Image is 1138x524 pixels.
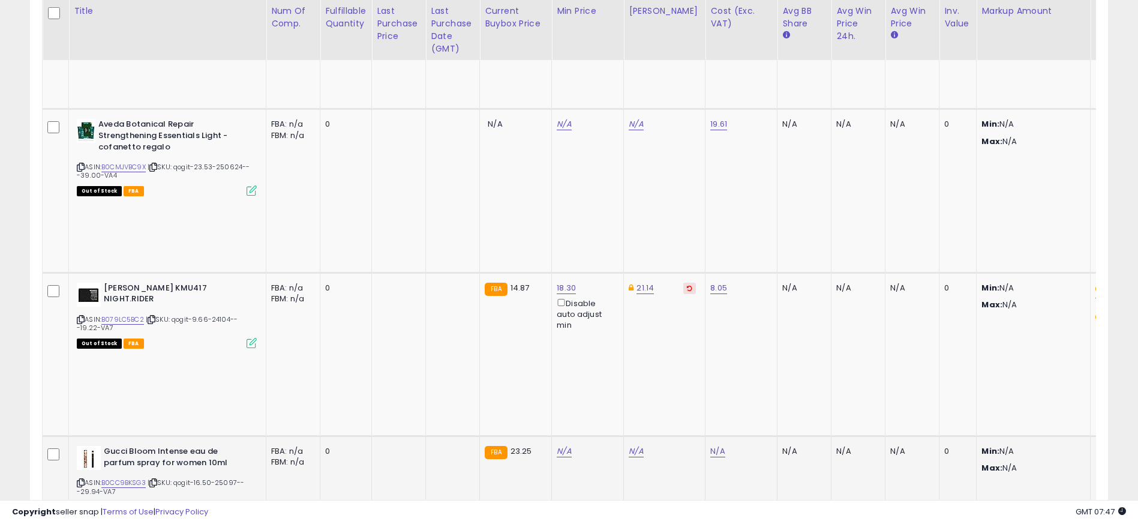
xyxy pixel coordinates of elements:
div: ASIN: [77,446,257,510]
div: 0 [325,283,362,294]
span: 23.25 [511,445,532,457]
b: [PERSON_NAME] KMU417 NIGHT.RIDER [104,283,250,308]
div: FBA: n/a [271,119,311,130]
p: N/A [981,300,1081,310]
div: N/A [782,119,822,130]
div: N/A [782,446,822,457]
a: N/A [557,118,571,130]
img: 31Dhazc7W-L._SL40_.jpg [77,283,101,307]
strong: Min: [981,445,999,457]
span: 2025-09-8 07:47 GMT [1076,506,1126,517]
a: 18.30 [557,282,576,294]
div: seller snap | | [12,507,208,518]
b: Min: [1095,118,1113,130]
div: Inv. value [944,5,971,30]
strong: Copyright [12,506,56,517]
span: | SKU: qogit-23.53-250624---39.00-VA4 [77,162,250,180]
i: Revert to store-level Dynamic Max Price [687,285,692,291]
strong: Min: [981,118,999,130]
img: 41TJrYBwj6L._SL40_.jpg [77,119,95,143]
strong: Min: [981,282,999,294]
div: N/A [836,283,876,294]
span: | SKU: qogit-9.66-24104---19.22-VA7 [77,315,238,333]
strong: Max: [981,136,1002,147]
a: 8.05 [710,282,727,294]
b: Max: [1095,147,1116,158]
div: Avg BB Share [782,5,826,30]
p: N/A [981,463,1081,474]
i: This overrides the store level Dynamic Max Price for this listing [629,284,633,292]
div: N/A [836,119,876,130]
div: 0 [325,119,362,130]
div: Cost (Exc. VAT) [710,5,772,30]
div: 0 [944,283,967,294]
div: 0 [944,446,967,457]
span: | SKU: qogit-16.50-25097---29.94-VA7 [77,478,244,496]
a: N/A [629,118,643,130]
div: FBA: n/a [271,283,311,294]
div: Avg Win Price [890,5,934,30]
span: All listings that are currently out of stock and unavailable for purchase on Amazon [77,186,122,196]
small: FBA [485,283,507,296]
div: Num of Comp. [271,5,315,30]
div: N/A [890,119,930,130]
a: 19.61 [710,118,727,130]
div: N/A [890,283,930,294]
div: ASIN: [77,283,257,347]
span: FBA [124,186,144,196]
a: B0CC9BKSG3 [101,478,146,488]
div: Fulfillable Quantity [325,5,367,30]
div: Last Purchase Date (GMT) [431,5,475,55]
b: Max: [1095,474,1116,485]
a: B0CMJVBC9X [101,162,146,172]
div: 0 [944,119,967,130]
img: 31HVLtKtHgL._SL40_.jpg [77,446,101,470]
div: N/A [782,283,822,294]
div: FBA: n/a [271,446,311,457]
a: N/A [629,445,643,457]
b: Aveda Botanical Repair Strengthening Essentials Light - cofanetto regalo [98,119,244,155]
span: N/A [488,118,502,130]
div: FBM: n/a [271,457,311,468]
p: N/A [981,119,1081,130]
span: 14.87 [511,282,530,294]
strong: Max: [981,462,1002,474]
div: ASIN: [77,119,257,194]
div: FBM: n/a [271,294,311,304]
div: Current Buybox Price [485,5,547,30]
div: Disable auto adjust min [557,297,614,331]
div: Min Price [557,5,618,17]
a: Privacy Policy [155,506,208,517]
p: N/A [981,283,1081,294]
strong: Max: [981,299,1002,310]
div: N/A [836,446,876,457]
small: Avg Win Price. [890,30,897,41]
small: FBA [485,446,507,459]
a: B079LC5BC2 [101,315,144,325]
a: Terms of Use [103,506,154,517]
p: N/A [981,446,1081,457]
div: [PERSON_NAME] [629,5,700,17]
div: Avg Win Price 24h. [836,5,880,43]
p: N/A [981,136,1081,147]
div: Last Purchase Price [377,5,421,43]
div: FBM: n/a [271,130,311,141]
span: All listings that are currently out of stock and unavailable for purchase on Amazon [77,339,122,349]
div: N/A [890,446,930,457]
a: 21.14 [636,282,654,294]
b: Gucci Bloom Intense eau de parfum spray for women 10ml [104,446,250,471]
i: This overrides the store level min markup for this listing [1095,284,1100,292]
a: N/A [710,445,725,457]
small: Avg BB Share. [782,30,789,41]
span: FBA [124,339,144,349]
i: This overrides the store level max markup for this listing [1095,312,1100,320]
b: Min: [1095,445,1113,457]
div: Title [74,5,261,17]
div: 0 [325,446,362,457]
a: N/A [557,445,571,457]
div: Markup Amount [981,5,1085,17]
